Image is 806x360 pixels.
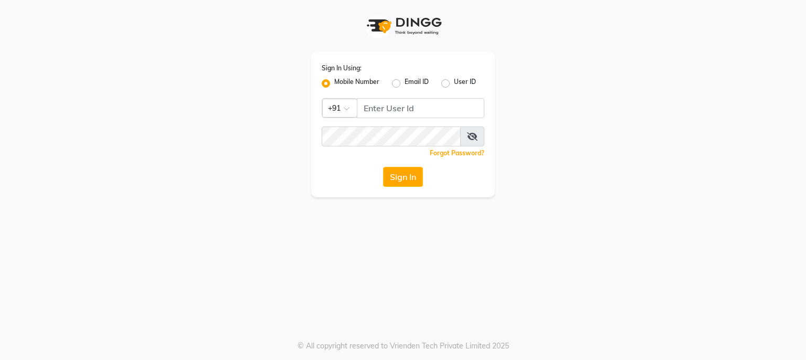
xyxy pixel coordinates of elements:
[383,167,423,187] button: Sign In
[322,126,461,146] input: Username
[334,77,379,90] label: Mobile Number
[430,149,484,157] a: Forgot Password?
[361,10,445,41] img: logo1.svg
[322,63,362,73] label: Sign In Using:
[405,77,429,90] label: Email ID
[357,98,484,118] input: Username
[454,77,476,90] label: User ID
